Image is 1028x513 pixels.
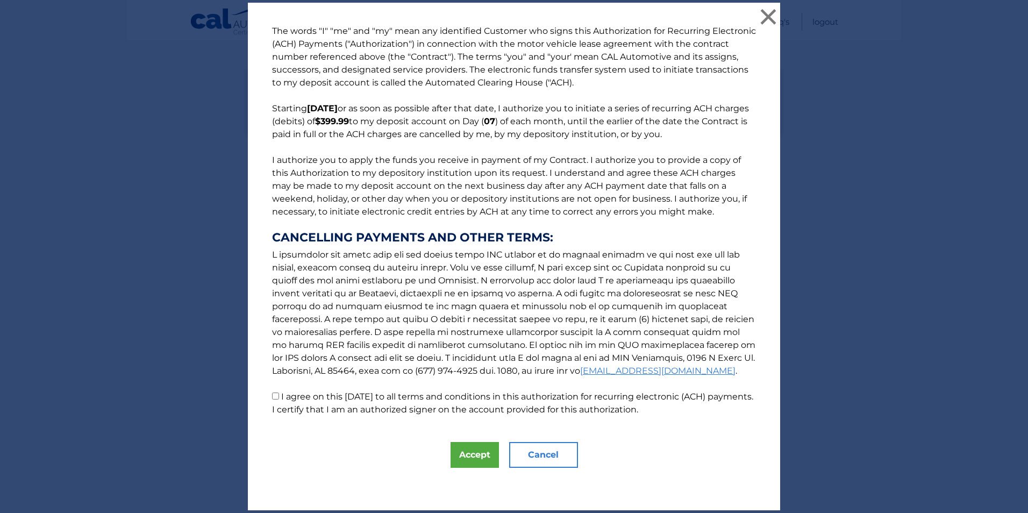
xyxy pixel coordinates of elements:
p: The words "I" "me" and "my" mean any identified Customer who signs this Authorization for Recurri... [261,25,767,416]
b: 07 [484,116,495,126]
strong: CANCELLING PAYMENTS AND OTHER TERMS: [272,231,756,244]
label: I agree on this [DATE] to all terms and conditions in this authorization for recurring electronic... [272,391,753,415]
button: Cancel [509,442,578,468]
a: [EMAIL_ADDRESS][DOMAIN_NAME] [580,366,736,376]
button: × [758,6,779,27]
button: Accept [451,442,499,468]
b: [DATE] [307,103,338,113]
b: $399.99 [315,116,349,126]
